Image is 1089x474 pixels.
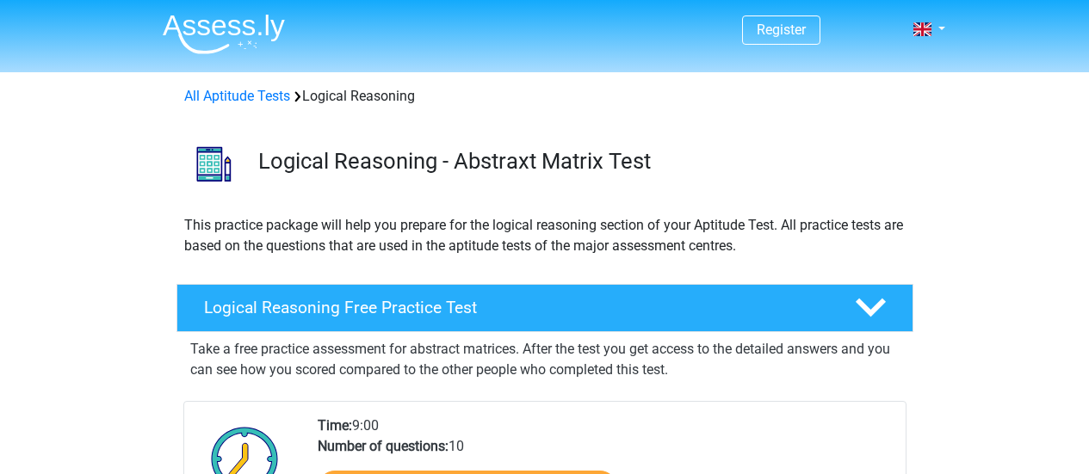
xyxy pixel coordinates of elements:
[170,284,920,332] a: Logical Reasoning Free Practice Test
[318,417,352,434] b: Time:
[757,22,806,38] a: Register
[258,148,900,175] h3: Logical Reasoning - Abstraxt Matrix Test
[177,127,251,200] img: logical reasoning
[204,298,827,317] h4: Logical Reasoning Free Practice Test
[318,438,449,454] b: Number of questions:
[184,215,906,256] p: This practice package will help you prepare for the logical reasoning section of your Aptitude Te...
[190,339,900,380] p: Take a free practice assessment for abstract matrices. After the test you get access to the detai...
[177,86,913,107] div: Logical Reasoning
[163,14,285,54] img: Assessly
[184,88,290,104] a: All Aptitude Tests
